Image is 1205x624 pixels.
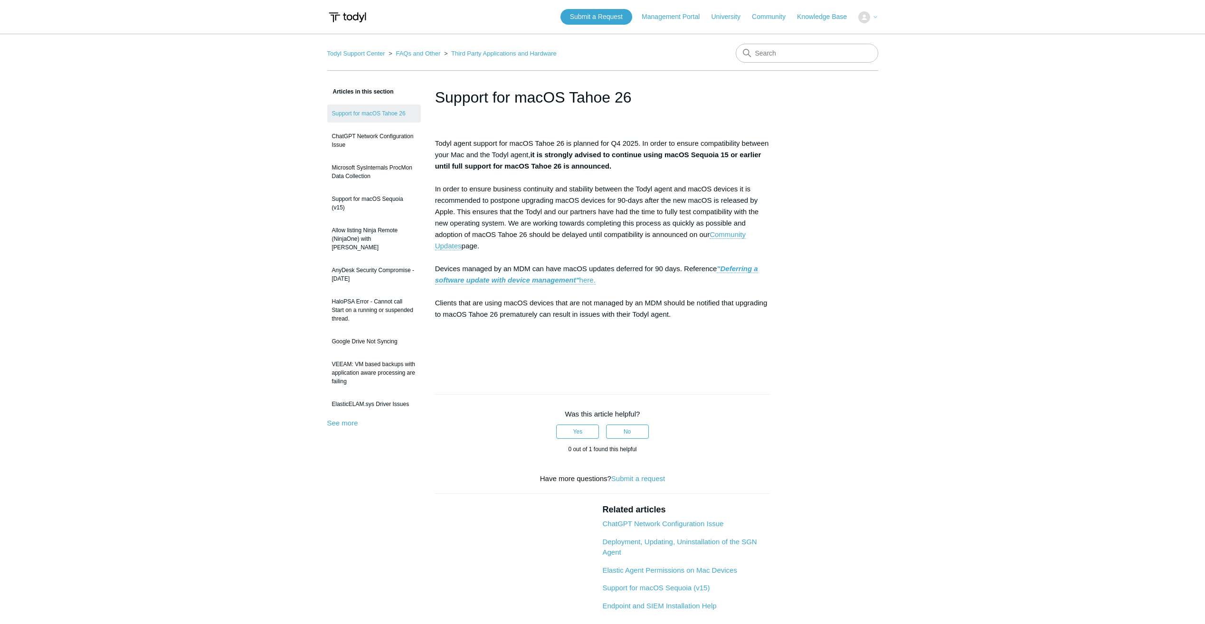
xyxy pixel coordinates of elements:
[327,293,421,328] a: HaloPSA Error - Cannot call Start on a running or suspended thread.
[797,12,856,22] a: Knowledge Base
[442,50,557,57] li: Third Party Applications and Hardware
[611,474,665,482] a: Submit a request
[556,425,599,439] button: This article was helpful
[435,138,770,366] p: Todyl agent support for macOS Tahoe 26 is planned for Q4 2025. In order to ensure compatibility b...
[711,12,750,22] a: University
[560,9,632,25] a: Submit a Request
[451,50,557,57] a: Third Party Applications and Hardware
[602,602,716,610] a: Endpoint and SIEM Installation Help
[602,520,723,528] a: ChatGPT Network Configuration Issue
[327,190,421,217] a: Support for macOS Sequoia (v15)
[327,104,421,123] a: Support for macOS Tahoe 26
[327,332,421,350] a: Google Drive Not Syncing
[568,446,636,453] span: 0 out of 1 found this helpful
[602,503,770,516] h2: Related articles
[327,419,358,427] a: See more
[327,50,387,57] li: Todyl Support Center
[327,395,421,413] a: ElasticELAM.sys Driver Issues
[327,50,385,57] a: Todyl Support Center
[396,50,440,57] a: FAQs and Other
[327,261,421,288] a: AnyDesk Security Compromise - [DATE]
[435,473,770,484] div: Have more questions?
[565,410,640,418] span: Was this article helpful?
[606,425,649,439] button: This article was not helpful
[327,88,394,95] span: Articles in this section
[602,538,757,557] a: Deployment, Updating, Uninstallation of the SGN Agent
[736,44,878,63] input: Search
[602,566,737,574] a: Elastic Agent Permissions on Mac Devices
[327,159,421,185] a: Microsoft SysInternals ProcMon Data Collection
[327,9,368,26] img: Todyl Support Center Help Center home page
[327,221,421,256] a: Allow listing Ninja Remote (NinjaOne) with [PERSON_NAME]
[327,355,421,390] a: VEEAM: VM based backups with application aware processing are failing
[602,584,710,592] a: Support for macOS Sequoia (v15)
[387,50,442,57] li: FAQs and Other
[642,12,709,22] a: Management Portal
[435,151,761,170] strong: it is strongly advised to continue using macOS Sequoia 15 or earlier until full support for macOS...
[752,12,795,22] a: Community
[435,86,770,109] h1: Support for macOS Tahoe 26
[327,127,421,154] a: ChatGPT Network Configuration Issue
